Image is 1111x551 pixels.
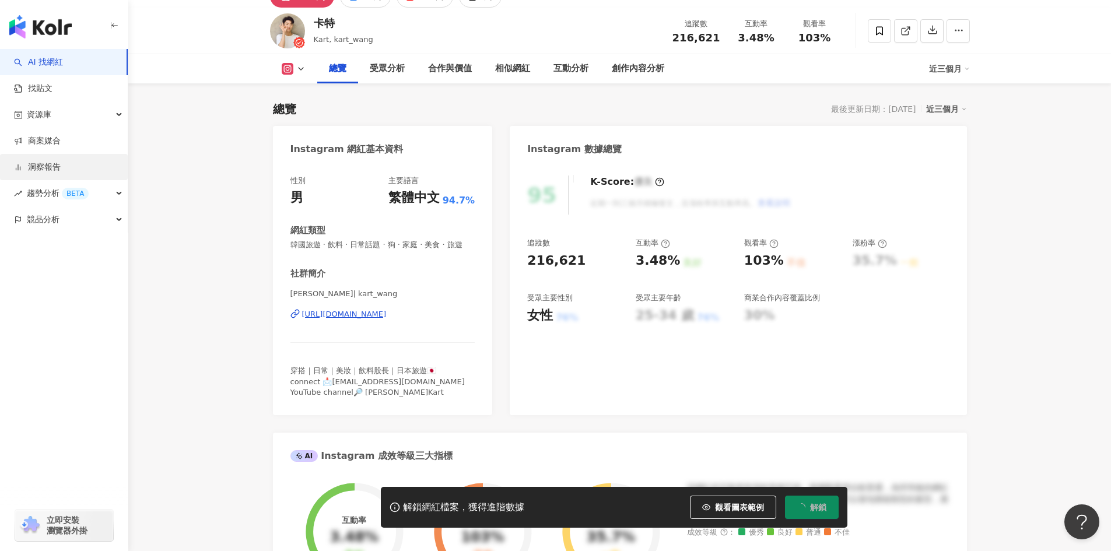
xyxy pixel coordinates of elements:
[290,366,465,396] span: 穿搭｜日常｜美妝｜飲料股長｜日本旅遊🇯🇵 connect 📩[EMAIL_ADDRESS][DOMAIN_NAME] YouTube channel🔎 [PERSON_NAME]Kart
[636,293,681,303] div: 受眾主要年齡
[734,18,779,30] div: 互動率
[47,515,87,536] span: 立即安裝 瀏覽器外掛
[744,238,779,248] div: 觀看率
[527,238,550,248] div: 追蹤數
[636,238,670,248] div: 互動率
[62,188,89,199] div: BETA
[929,59,970,78] div: 近三個月
[738,528,764,537] span: 優秀
[314,16,373,30] div: 卡特
[461,529,504,546] div: 103%
[797,503,805,511] span: loading
[527,307,553,325] div: 女性
[290,450,453,462] div: Instagram 成效等級三大指標
[590,176,664,188] div: K-Score :
[27,180,89,206] span: 趨勢分析
[290,240,475,250] span: 韓國旅遊 · 飲料 · 日常話題 · 狗 · 家庭 · 美食 · 旅遊
[612,62,664,76] div: 創作內容分析
[330,529,378,546] div: 3.48%
[370,62,405,76] div: 受眾分析
[443,194,475,207] span: 94.7%
[853,238,887,248] div: 漲粉率
[14,135,61,147] a: 商案媒合
[14,162,61,173] a: 洞察報告
[672,31,720,44] span: 216,621
[553,62,588,76] div: 互動分析
[290,224,325,237] div: 網紅類型
[290,289,475,299] span: [PERSON_NAME]| kart_wang
[14,189,22,198] span: rise
[690,496,776,519] button: 觀看圖表範例
[9,15,72,38] img: logo
[270,13,305,48] img: KOL Avatar
[27,206,59,233] span: 競品分析
[810,503,826,512] span: 解鎖
[14,83,52,94] a: 找貼文
[388,176,419,186] div: 主要語言
[403,501,524,514] div: 解鎖網紅檔案，獲得進階數據
[15,510,113,541] a: chrome extension立即安裝 瀏覽器外掛
[428,62,472,76] div: 合作與價值
[767,528,793,537] span: 良好
[495,62,530,76] div: 相似網紅
[388,189,440,207] div: 繁體中文
[798,32,831,44] span: 103%
[744,252,784,270] div: 103%
[19,516,41,535] img: chrome extension
[314,35,373,44] span: Kart, kart_wang
[290,450,318,462] div: AI
[527,293,573,303] div: 受眾主要性別
[687,482,949,517] div: 該網紅的互動率和漲粉率都不錯，唯獨觀看率比較普通，為同等級的網紅的中低等級，效果不一定會好，但仍然建議可以發包開箱類型的案型，應該會比較有成效！
[527,252,586,270] div: 216,621
[793,18,837,30] div: 觀看率
[290,143,404,156] div: Instagram 網紅基本資料
[687,528,949,537] div: 成效等級 ：
[290,268,325,280] div: 社群簡介
[744,293,820,303] div: 商業合作內容覆蓋比例
[14,57,63,68] a: searchAI 找網紅
[636,252,680,270] div: 3.48%
[290,309,475,320] a: [URL][DOMAIN_NAME]
[27,101,51,128] span: 資源庫
[926,101,967,117] div: 近三個月
[831,104,916,114] div: 最後更新日期：[DATE]
[672,18,720,30] div: 追蹤數
[795,528,821,537] span: 普通
[824,528,850,537] span: 不佳
[587,529,635,546] div: 35.7%
[290,176,306,186] div: 性別
[329,62,346,76] div: 總覽
[290,189,303,207] div: 男
[273,101,296,117] div: 總覽
[527,143,622,156] div: Instagram 數據總覽
[302,309,387,320] div: [URL][DOMAIN_NAME]
[715,503,764,512] span: 觀看圖表範例
[738,32,774,44] span: 3.48%
[785,496,839,519] button: 解鎖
